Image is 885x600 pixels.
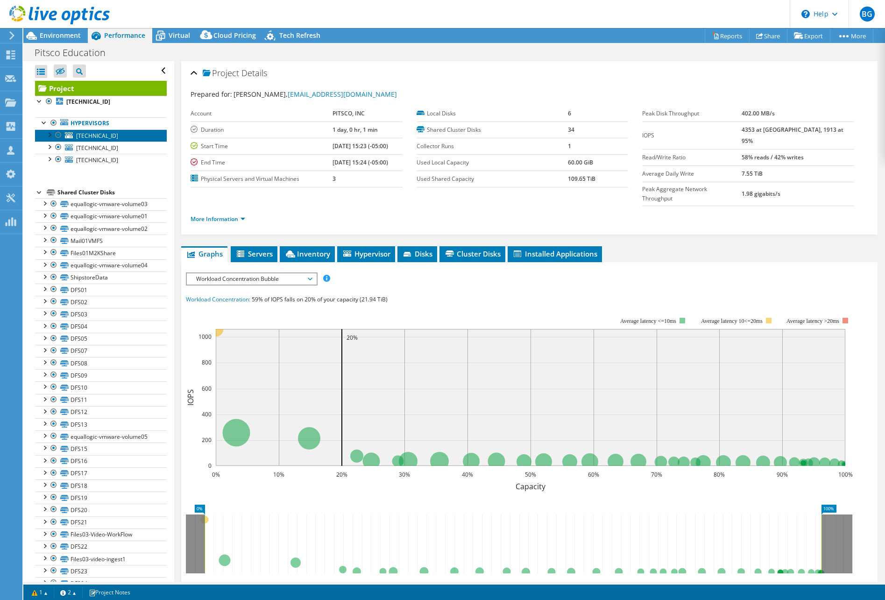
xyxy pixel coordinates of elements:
b: PITSCO, INC [333,109,365,117]
a: Project Notes [82,586,137,598]
text: 80% [714,471,725,479]
div: Shared Cluster Disks [57,187,167,198]
span: Virtual [169,31,190,40]
a: DFS02 [35,296,167,308]
label: Account [191,109,333,118]
a: [TECHNICAL_ID] [35,154,167,166]
a: DFS24 [35,577,167,589]
span: Inventory [284,249,330,258]
a: DFS10 [35,381,167,393]
label: Start Time [191,142,333,151]
b: 109.65 TiB [568,175,595,183]
text: 0 [208,462,212,470]
b: 34 [568,126,574,134]
a: DFS08 [35,357,167,369]
b: 1 [568,142,571,150]
a: DFS12 [35,406,167,418]
span: [TECHNICAL_ID] [76,144,118,152]
a: equallogic-vmware-volume01 [35,210,167,222]
a: equallogic-vmware-volume03 [35,198,167,210]
label: Average Daily Write [642,169,741,179]
label: Used Shared Capacity [417,174,568,184]
span: Graphs [186,249,223,258]
text: 50% [525,471,536,479]
span: 59% of IOPS falls on 20% of your capacity (21.94 TiB) [252,295,388,303]
text: 30% [399,471,410,479]
a: DFS20 [35,504,167,516]
span: [PERSON_NAME], [234,90,397,99]
a: DFS21 [35,516,167,529]
a: ShipstoreData [35,271,167,284]
span: Disks [402,249,432,258]
label: Peak Aggregate Network Throughput [642,185,741,203]
b: 3 [333,175,336,183]
b: 402.00 MB/s [742,109,775,117]
a: DFS03 [35,308,167,320]
label: Local Disks [417,109,568,118]
label: Used Local Capacity [417,158,568,167]
label: Shared Cluster Disks [417,125,568,135]
span: [TECHNICAL_ID] [76,132,118,140]
svg: \n [801,10,810,18]
b: [DATE] 15:23 (-05:00) [333,142,388,150]
text: 90% [777,471,788,479]
a: [TECHNICAL_ID] [35,129,167,142]
a: 1 [25,586,54,598]
label: End Time [191,158,333,167]
a: DFS19 [35,492,167,504]
text: 60% [588,471,599,479]
text: Average latency >20ms [786,318,839,324]
span: BG [860,7,875,21]
span: Project [203,69,239,78]
a: DFS05 [35,333,167,345]
span: Details [241,67,267,79]
a: [TECHNICAL_ID] [35,142,167,154]
a: DFS11 [35,394,167,406]
b: 6 [568,109,571,117]
label: IOPS [642,131,741,140]
text: 0% [212,471,219,479]
span: [TECHNICAL_ID] [76,156,118,164]
a: equallogic-vmware-volume04 [35,259,167,271]
b: 60.00 GiB [568,158,593,166]
span: Installed Applications [512,249,597,258]
text: 100% [838,471,852,479]
label: Collector Runs [417,142,568,151]
b: 4353 at [GEOGRAPHIC_DATA], 1913 at 95% [742,126,843,145]
label: Physical Servers and Virtual Machines [191,174,333,184]
a: 2 [54,586,83,598]
text: 70% [651,471,662,479]
label: Prepared for: [191,90,232,99]
text: 20% [347,334,358,342]
b: 1.98 gigabits/s [742,190,780,198]
tspan: Average latency 10<=20ms [701,318,763,324]
label: Read/Write Ratio [642,153,741,162]
a: Project [35,81,167,96]
a: More Information [191,215,245,223]
a: DFS16 [35,455,167,467]
a: Export [787,29,830,43]
text: 1000 [198,333,212,341]
text: 200 [202,436,212,444]
label: Peak Disk Throughput [642,109,741,118]
span: Workload Concentration Bubble [191,273,312,285]
b: [TECHNICAL_ID] [66,98,110,106]
b: 1 day, 0 hr, 1 min [333,126,378,134]
a: [EMAIL_ADDRESS][DOMAIN_NAME] [288,90,397,99]
a: equallogic-vmware-volume05 [35,430,167,443]
span: Performance [104,31,145,40]
text: 40% [462,471,473,479]
text: 10% [273,471,284,479]
a: DFS22 [35,541,167,553]
a: Mail01VMFS [35,235,167,247]
b: [DATE] 15:24 (-05:00) [333,158,388,166]
a: More [830,29,873,43]
a: Files01M2KShare [35,247,167,259]
span: Tech Refresh [279,31,320,40]
a: DFS09 [35,369,167,381]
b: 58% reads / 42% writes [742,153,804,161]
b: 7.55 TiB [742,170,763,178]
span: Workload Concentration: [186,295,250,303]
a: DFS13 [35,418,167,430]
a: DFS23 [35,565,167,577]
